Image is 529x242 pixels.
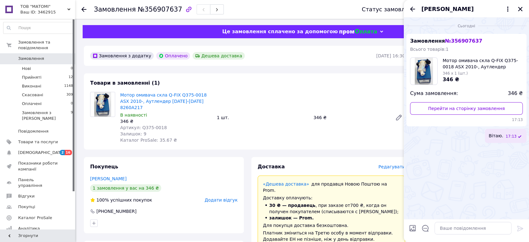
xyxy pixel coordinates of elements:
[90,52,154,60] div: Замовлення з додатку
[60,150,65,155] span: 2
[421,5,511,13] button: [PERSON_NAME]
[90,176,126,181] a: [PERSON_NAME]
[376,53,405,58] time: [DATE] 16:30
[406,23,526,29] div: 12.08.2025
[263,195,400,201] div: Доставку оплачують:
[71,110,73,121] span: 9
[409,5,416,13] button: Назад
[489,133,503,139] span: Вітаю.
[94,6,136,13] span: Замовлення
[410,102,523,115] a: Перейти на сторінку замовлення
[90,184,161,192] div: 1 замовлення у вас на 346 ₴
[311,113,390,122] div: 346 ₴
[410,117,523,123] span: 17:13 12.08.2025
[214,113,311,122] div: 1 шт.
[421,5,474,13] span: [PERSON_NAME]
[66,92,73,98] span: 309
[96,197,109,203] span: 100%
[138,6,182,13] span: №356907637
[120,138,177,143] span: Каталог ProSale: 35.67 ₴
[120,113,147,118] span: В наявності
[415,58,433,85] img: 6251119456_w100_h100_motor-omyvatelya-stekla.jpg
[18,150,64,155] span: [DEMOGRAPHIC_DATA]
[156,52,190,60] div: Оплачено
[18,56,44,61] span: Замовлення
[193,52,244,60] div: Дешева доставка
[120,131,146,136] span: Залишок: 9
[81,6,86,13] div: Повернутися назад
[263,202,400,215] li: , при заказе от 700 ₴ , когда он получен покупателем (списываются с [PERSON_NAME]);
[120,125,167,130] span: Артикул: Q375-0018
[18,215,52,221] span: Каталог ProSale
[378,164,405,169] span: Редагувати
[263,181,309,187] a: «Дешева доставка»
[508,90,523,97] span: 346 ₴
[22,110,71,121] span: Замовлення з [PERSON_NAME]
[96,208,137,214] div: [PHONE_NUMBER]
[362,6,419,13] div: Статус замовлення
[64,83,73,89] span: 1148
[71,101,73,107] span: 0
[506,134,516,139] span: 17:13 12.08.2025
[205,197,238,203] span: Додати відгук
[269,215,314,220] span: залишок — Prom.
[410,90,458,97] span: Сума замовлення:
[22,92,43,98] span: Скасовані
[443,71,468,76] span: 346 x 1 (шт.)
[445,38,482,44] span: № 356907637
[20,9,75,15] div: Ваш ID: 3462915
[443,57,523,70] span: Мотор омивача скла Q-FIX Q375-0018 ASX 2010-, Аутлендер [DATE]-[DATE] 8260A217
[90,80,160,86] span: Товари в замовленні (1)
[339,29,377,35] img: evopay logo
[455,24,478,29] span: Сьогодні
[421,224,429,232] button: Відкрити шаблони відповідей
[516,5,524,13] button: Закрити
[22,75,41,80] span: Прийняті
[22,101,42,107] span: Оплачені
[18,226,40,231] span: Аналітика
[18,177,58,188] span: Панель управління
[90,197,152,203] div: успішних покупок
[258,164,285,170] span: Доставка
[263,222,400,229] div: Для покупця доставка безкоштовна.
[94,92,111,117] img: Мотор омивача скла Q-FIX Q375-0018 ASX 2010-, Аутлендер 2012-2022 8260A217
[18,139,58,145] span: Товари та послуги
[90,164,118,170] span: Покупець
[410,38,482,44] span: Замовлення
[269,203,316,208] span: 30 ₴ — продавець
[18,39,75,51] span: Замовлення та повідомлення
[222,29,338,34] span: Це замовлення сплачено за допомогою
[18,193,34,199] span: Відгуки
[18,129,49,134] span: Повідомлення
[18,204,35,210] span: Покупці
[69,75,73,80] span: 12
[18,160,58,172] span: Показники роботи компанії
[120,118,212,124] div: 346 ₴
[443,76,459,82] span: 346 ₴
[20,4,67,9] span: ТОВ "МАТОМІ"
[65,150,72,155] span: 16
[22,66,31,71] span: Нові
[393,111,405,124] a: Редагувати
[3,22,73,34] input: Пошук
[410,47,449,52] span: Всього товарів: 1
[120,92,207,110] a: Мотор омивача скла Q-FIX Q375-0018 ASX 2010-, Аутлендер [DATE]-[DATE] 8260A217
[71,66,73,71] span: 0
[263,181,400,193] div: для продавця Новою Поштою на Prom.
[22,83,41,89] span: Виконані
